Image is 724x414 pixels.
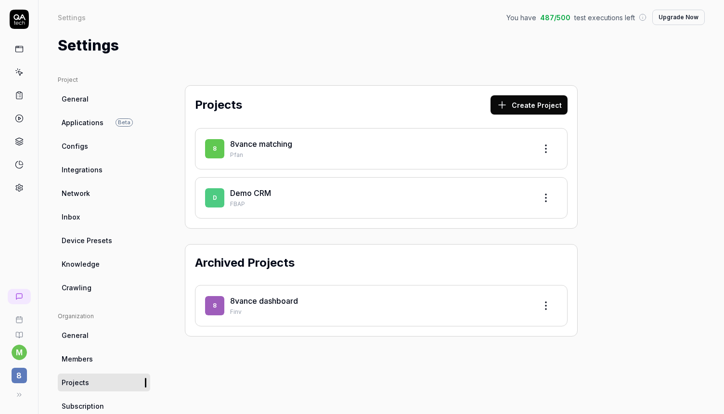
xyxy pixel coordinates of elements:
span: 8 [205,296,224,315]
a: Configs [58,137,150,155]
span: Inbox [62,212,80,222]
div: Organization [58,312,150,321]
h2: Archived Projects [195,254,295,272]
a: Knowledge [58,255,150,273]
h1: Settings [58,35,119,56]
a: Projects [58,374,150,391]
span: You have [506,13,536,23]
span: Crawling [62,283,91,293]
a: Demo CRM [230,188,271,198]
a: Device Presets [58,232,150,249]
a: Inbox [58,208,150,226]
a: 8vance matching [230,139,292,149]
button: m [12,345,27,360]
a: General [58,326,150,344]
span: 8 [205,139,224,158]
a: ApplicationsBeta [58,114,150,131]
button: Create Project [491,95,568,115]
span: Projects [62,377,89,388]
div: 8vance dashboard [230,295,529,307]
a: Integrations [58,161,150,179]
span: 487 / 500 [540,13,570,23]
div: Settings [58,13,86,22]
a: Crawling [58,279,150,297]
span: test executions left [574,13,635,23]
span: Integrations [62,165,103,175]
span: D [205,188,224,207]
span: Network [62,188,90,198]
span: Knowledge [62,259,100,269]
span: Members [62,354,93,364]
span: Device Presets [62,235,112,246]
h2: Projects [195,96,242,114]
span: Applications [62,117,103,128]
p: FBAP [230,200,529,208]
a: New conversation [8,289,31,304]
span: General [62,94,89,104]
span: 8 [12,368,27,383]
button: 8 [4,360,34,385]
a: Members [58,350,150,368]
p: Pfan [230,151,529,159]
div: Project [58,76,150,84]
span: Subscription [62,401,104,411]
span: General [62,330,89,340]
span: Beta [116,118,133,127]
a: General [58,90,150,108]
span: Configs [62,141,88,151]
a: Documentation [4,323,34,339]
p: Finv [230,308,529,316]
button: Upgrade Now [652,10,705,25]
a: Network [58,184,150,202]
a: Book a call with us [4,308,34,323]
